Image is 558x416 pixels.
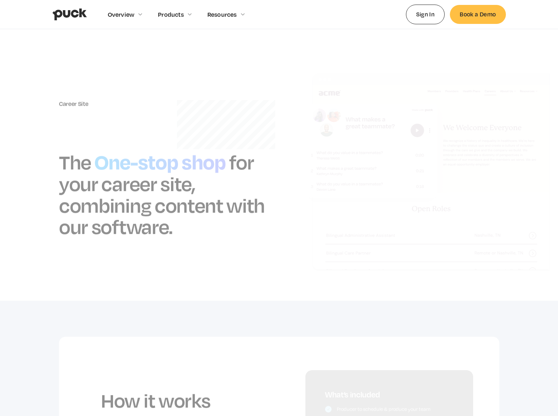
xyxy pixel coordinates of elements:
[59,150,91,174] h1: The
[108,11,135,18] div: Overview
[450,5,506,24] a: Book a Demo
[91,147,229,175] h1: One-stop shop
[158,11,184,18] div: Products
[327,408,330,410] img: Checkmark icon
[207,11,237,18] div: Resources
[406,5,445,24] a: Sign In
[101,388,237,411] h2: How it works
[325,390,453,400] div: What’s included
[337,407,431,412] div: Producer to schedule & produce your team
[59,150,265,239] h1: for your career site, combining content with our software.
[59,100,266,107] div: Career Site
